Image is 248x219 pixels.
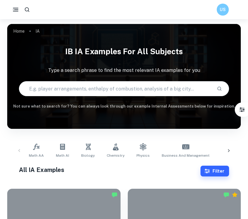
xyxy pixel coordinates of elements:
h1: IB IA examples for all subjects [7,43,241,60]
a: Home [13,27,25,35]
button: US [217,4,229,16]
h6: US [219,6,226,13]
span: Business and Management [162,153,210,158]
span: Math AI [56,153,69,158]
span: Biology [81,153,95,158]
span: Math AA [29,153,44,158]
h1: All IA Examples [19,165,201,174]
h6: Not sure what to search for? You can always look through our example Internal Assessments below f... [7,103,241,109]
button: Filter [236,104,248,116]
span: Physics [136,153,150,158]
img: Marked [223,192,229,198]
span: Chemistry [107,153,124,158]
p: Type a search phrase to find the most relevant IA examples for you [7,67,241,74]
button: Search [214,84,225,94]
div: Premium [232,192,238,198]
input: E.g. player arrangements, enthalpy of combustion, analysis of a big city... [19,80,212,97]
p: IA [35,28,40,34]
img: Marked [112,192,118,198]
button: Filter [201,166,229,176]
